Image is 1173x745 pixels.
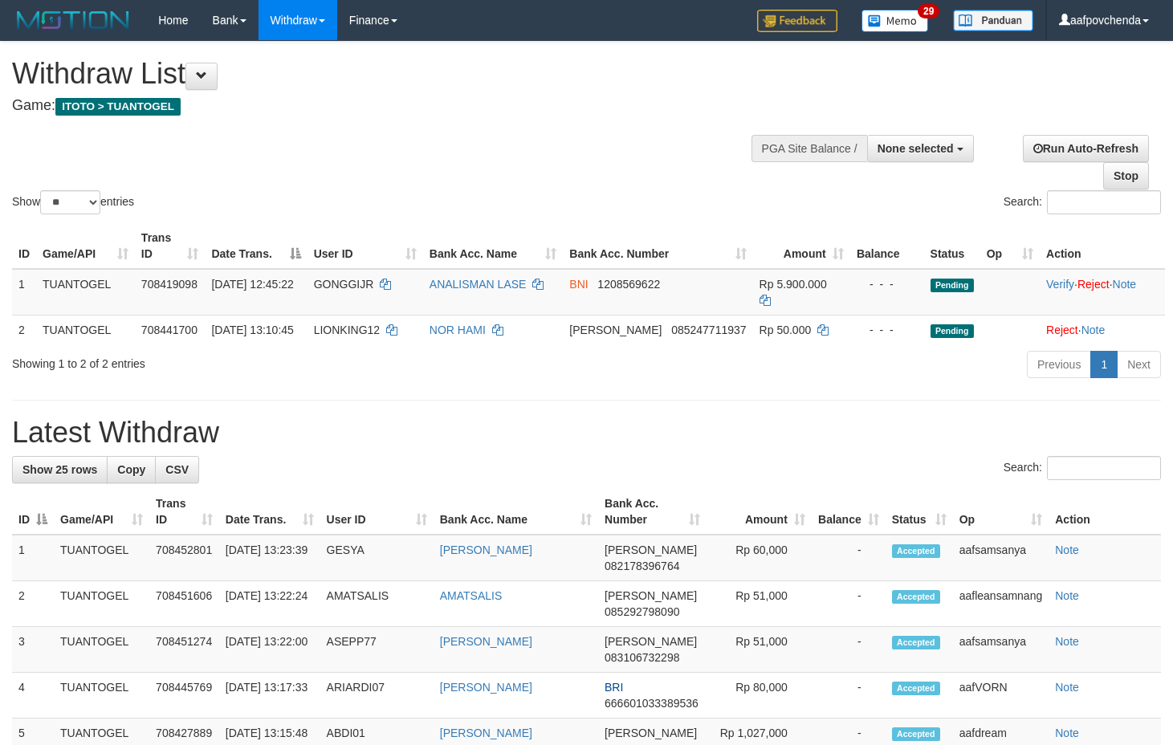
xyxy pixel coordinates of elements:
[1040,315,1165,344] td: ·
[1049,489,1161,535] th: Action
[1027,351,1091,378] a: Previous
[219,673,320,719] td: [DATE] 13:17:33
[1113,278,1137,291] a: Note
[36,269,135,316] td: TUANTOGEL
[953,673,1049,719] td: aafVORN
[155,456,199,483] a: CSV
[931,324,974,338] span: Pending
[1103,162,1149,189] a: Stop
[707,535,812,581] td: Rp 60,000
[918,4,939,18] span: 29
[812,581,886,627] td: -
[141,324,198,336] span: 708441700
[753,223,850,269] th: Amount: activate to sort column ascending
[314,278,374,291] span: GONGGIJR
[892,727,940,741] span: Accepted
[886,489,953,535] th: Status: activate to sort column ascending
[54,627,149,673] td: TUANTOGEL
[605,727,697,739] span: [PERSON_NAME]
[12,456,108,483] a: Show 25 rows
[861,10,929,32] img: Button%20Memo.svg
[219,489,320,535] th: Date Trans.: activate to sort column ascending
[320,673,434,719] td: ARIARDI07
[165,463,189,476] span: CSV
[12,627,54,673] td: 3
[1055,635,1079,648] a: Note
[149,581,219,627] td: 708451606
[149,489,219,535] th: Trans ID: activate to sort column ascending
[605,697,699,710] span: Copy 666601033389536 to clipboard
[569,278,588,291] span: BNI
[205,223,307,269] th: Date Trans.: activate to sort column descending
[55,98,181,116] span: ITOTO > TUANTOGEL
[878,142,954,155] span: None selected
[980,223,1040,269] th: Op: activate to sort column ascending
[707,581,812,627] td: Rp 51,000
[892,636,940,649] span: Accepted
[12,269,36,316] td: 1
[760,278,827,291] span: Rp 5.900.000
[430,324,486,336] a: NOR HAMI
[219,581,320,627] td: [DATE] 13:22:24
[605,635,697,648] span: [PERSON_NAME]
[1117,351,1161,378] a: Next
[605,589,697,602] span: [PERSON_NAME]
[314,324,380,336] span: LIONKING12
[1055,589,1079,602] a: Note
[320,535,434,581] td: GESYA
[1040,223,1165,269] th: Action
[1047,456,1161,480] input: Search:
[117,463,145,476] span: Copy
[12,673,54,719] td: 4
[149,535,219,581] td: 708452801
[54,581,149,627] td: TUANTOGEL
[892,544,940,558] span: Accepted
[812,627,886,673] td: -
[434,489,598,535] th: Bank Acc. Name: activate to sort column ascending
[12,58,766,90] h1: Withdraw List
[12,190,134,214] label: Show entries
[953,627,1049,673] td: aafsamsanya
[867,135,974,162] button: None selected
[12,223,36,269] th: ID
[812,489,886,535] th: Balance: activate to sort column ascending
[320,489,434,535] th: User ID: activate to sort column ascending
[1040,269,1165,316] td: · ·
[707,489,812,535] th: Amount: activate to sort column ascending
[1055,543,1079,556] a: Note
[211,278,293,291] span: [DATE] 12:45:22
[569,324,662,336] span: [PERSON_NAME]
[219,535,320,581] td: [DATE] 13:23:39
[135,223,206,269] th: Trans ID: activate to sort column ascending
[953,10,1033,31] img: panduan.png
[12,349,477,372] div: Showing 1 to 2 of 2 entries
[605,605,679,618] span: Copy 085292798090 to clipboard
[141,278,198,291] span: 708419098
[12,489,54,535] th: ID: activate to sort column descending
[812,673,886,719] td: -
[563,223,752,269] th: Bank Acc. Number: activate to sort column ascending
[1004,456,1161,480] label: Search:
[953,581,1049,627] td: aafleansamnang
[12,417,1161,449] h1: Latest Withdraw
[597,278,660,291] span: Copy 1208569622 to clipboard
[149,673,219,719] td: 708445769
[751,135,867,162] div: PGA Site Balance /
[1081,324,1106,336] a: Note
[36,315,135,344] td: TUANTOGEL
[1090,351,1118,378] a: 1
[36,223,135,269] th: Game/API: activate to sort column ascending
[440,543,532,556] a: [PERSON_NAME]
[892,590,940,604] span: Accepted
[1046,278,1074,291] a: Verify
[54,535,149,581] td: TUANTOGEL
[1077,278,1110,291] a: Reject
[12,315,36,344] td: 2
[671,324,746,336] span: Copy 085247711937 to clipboard
[440,681,532,694] a: [PERSON_NAME]
[440,727,532,739] a: [PERSON_NAME]
[931,279,974,292] span: Pending
[12,98,766,114] h4: Game:
[54,489,149,535] th: Game/API: activate to sort column ascending
[219,627,320,673] td: [DATE] 13:22:00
